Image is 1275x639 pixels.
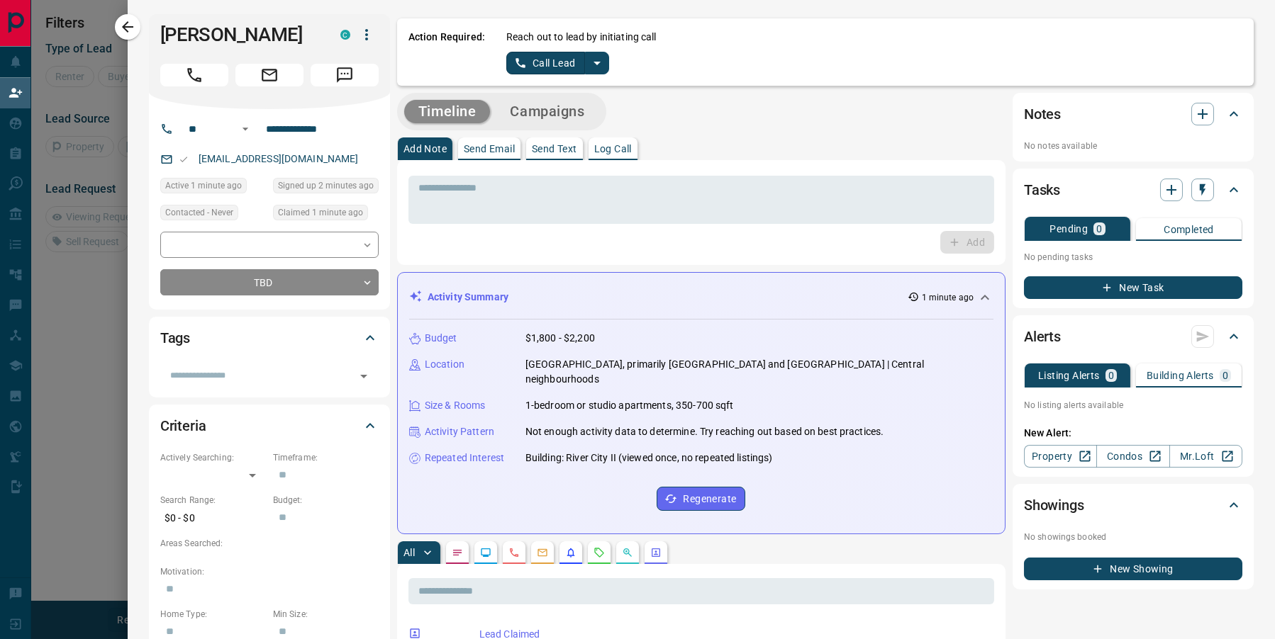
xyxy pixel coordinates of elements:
[160,64,228,86] span: Call
[235,64,304,86] span: Email
[1223,371,1228,380] p: 0
[922,291,974,304] p: 1 minute ago
[1024,488,1242,522] div: Showings
[273,608,379,621] p: Min Size:
[1169,445,1242,468] a: Mr.Loft
[160,409,379,443] div: Criteria
[594,144,632,154] p: Log Call
[425,398,486,413] p: Size & Rooms
[657,487,745,511] button: Regenerate
[160,608,266,621] p: Home Type:
[160,23,319,46] h1: [PERSON_NAME]
[508,547,520,558] svg: Calls
[354,366,374,386] button: Open
[1024,140,1242,152] p: No notes available
[532,144,577,154] p: Send Text
[165,205,233,220] span: Contacted - Never
[160,327,190,349] h2: Tags
[160,321,379,355] div: Tags
[506,52,609,74] div: split button
[594,547,605,558] svg: Requests
[340,30,350,40] div: condos.ca
[278,205,363,220] span: Claimed 1 minute ago
[179,154,189,164] svg: Email Valid
[273,451,379,464] p: Timeframe:
[160,537,379,550] p: Areas Searched:
[1024,276,1242,299] button: New Task
[1096,445,1169,468] a: Condos
[199,153,359,164] a: [EMAIL_ADDRESS][DOMAIN_NAME]
[1108,371,1114,380] p: 0
[160,269,379,295] div: TBD
[408,30,485,74] p: Action Required:
[1024,399,1242,412] p: No listing alerts available
[1024,558,1242,580] button: New Showing
[160,565,379,578] p: Motivation:
[622,547,633,558] svg: Opportunities
[1024,179,1060,201] h2: Tasks
[160,451,266,464] p: Actively Searching:
[650,547,662,558] svg: Agent Actions
[1024,531,1242,543] p: No showings booked
[403,548,415,558] p: All
[409,284,993,310] div: Activity Summary1 minute ago
[452,547,463,558] svg: Notes
[1038,371,1100,380] p: Listing Alerts
[1096,224,1102,234] p: 0
[565,547,577,558] svg: Listing Alerts
[273,494,379,507] p: Budget:
[425,357,464,372] p: Location
[160,507,266,530] p: $0 - $0
[525,357,993,387] p: [GEOGRAPHIC_DATA], primarily [GEOGRAPHIC_DATA] and [GEOGRAPHIC_DATA] | Central neighbourhoods
[464,144,515,154] p: Send Email
[525,398,734,413] p: 1-bedroom or studio apartments, 350-700 sqft
[1024,103,1061,125] h2: Notes
[1024,97,1242,131] div: Notes
[425,424,494,439] p: Activity Pattern
[425,451,504,465] p: Repeated Interest
[1024,445,1097,468] a: Property
[1024,494,1084,516] h2: Showings
[537,547,548,558] svg: Emails
[525,451,773,465] p: Building: River City II (viewed once, no repeated listings)
[1024,426,1242,441] p: New Alert:
[403,144,447,154] p: Add Note
[525,424,884,439] p: Not enough activity data to determine. Try reaching out based on best practices.
[160,178,266,198] div: Tue Oct 14 2025
[273,178,379,198] div: Tue Oct 14 2025
[525,331,595,346] p: $1,800 - $2,200
[278,179,374,193] span: Signed up 2 minutes ago
[1024,319,1242,354] div: Alerts
[404,100,491,123] button: Timeline
[1024,247,1242,268] p: No pending tasks
[1147,371,1214,380] p: Building Alerts
[506,52,585,74] button: Call Lead
[428,290,508,305] p: Activity Summary
[311,64,379,86] span: Message
[237,120,254,137] button: Open
[273,205,379,225] div: Tue Oct 14 2025
[1049,224,1088,234] p: Pending
[425,331,457,346] p: Budget
[1024,325,1061,348] h2: Alerts
[506,30,657,45] p: Reach out to lead by initiating call
[165,179,242,193] span: Active 1 minute ago
[1024,173,1242,207] div: Tasks
[160,414,206,437] h2: Criteria
[496,100,598,123] button: Campaigns
[160,494,266,507] p: Search Range:
[480,547,491,558] svg: Lead Browsing Activity
[1164,225,1214,234] p: Completed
